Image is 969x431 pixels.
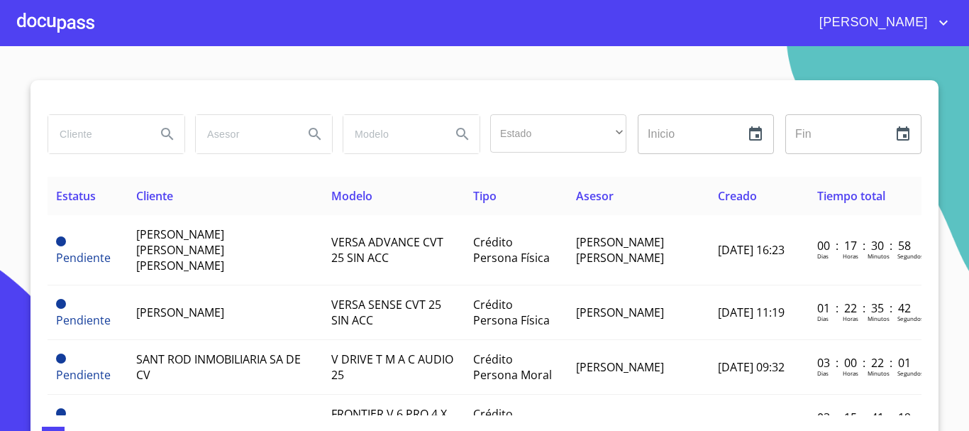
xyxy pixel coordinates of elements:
[576,359,664,375] span: [PERSON_NAME]
[56,354,66,364] span: Pendiente
[897,369,924,377] p: Segundos
[718,359,785,375] span: [DATE] 09:32
[56,408,66,418] span: Pendiente
[343,115,440,153] input: search
[196,115,292,153] input: search
[897,315,924,322] p: Segundos
[576,234,664,266] span: [PERSON_NAME] [PERSON_NAME]
[718,188,757,204] span: Creado
[56,312,111,328] span: Pendiente
[718,305,785,320] span: [DATE] 11:19
[150,117,184,151] button: Search
[817,238,913,253] p: 00 : 17 : 30 : 58
[56,367,111,383] span: Pendiente
[843,315,858,322] p: Horas
[136,227,224,273] span: [PERSON_NAME] [PERSON_NAME] [PERSON_NAME]
[136,414,224,430] span: [PERSON_NAME]
[576,188,614,204] span: Asesor
[136,351,301,383] span: SANT ROD INMOBILIARIA SA DE CV
[473,234,550,266] span: Crédito Persona Física
[718,414,785,430] span: [DATE] 18:13
[576,305,664,320] span: [PERSON_NAME]
[809,11,952,34] button: account of current user
[843,369,858,377] p: Horas
[136,305,224,320] span: [PERSON_NAME]
[718,242,785,258] span: [DATE] 16:23
[809,11,935,34] span: [PERSON_NAME]
[868,315,890,322] p: Minutos
[817,300,913,316] p: 01 : 22 : 35 : 42
[473,297,550,328] span: Crédito Persona Física
[56,188,96,204] span: Estatus
[897,252,924,260] p: Segundos
[817,355,913,371] p: 03 : 00 : 22 : 01
[817,369,829,377] p: Dias
[56,299,66,309] span: Pendiente
[48,115,145,153] input: search
[56,250,111,266] span: Pendiente
[473,351,552,383] span: Crédito Persona Moral
[331,188,372,204] span: Modelo
[331,297,441,328] span: VERSA SENSE CVT 25 SIN ACC
[445,117,480,151] button: Search
[817,188,885,204] span: Tiempo total
[490,114,626,153] div: ​
[817,410,913,425] p: 03 : 15 : 41 : 19
[136,188,173,204] span: Cliente
[576,414,664,430] span: [PERSON_NAME]
[331,234,443,266] span: VERSA ADVANCE CVT 25 SIN ACC
[298,117,332,151] button: Search
[473,188,497,204] span: Tipo
[817,315,829,322] p: Dias
[868,369,890,377] p: Minutos
[868,252,890,260] p: Minutos
[331,351,453,383] span: V DRIVE T M A C AUDIO 25
[817,252,829,260] p: Dias
[843,252,858,260] p: Horas
[56,236,66,246] span: Pendiente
